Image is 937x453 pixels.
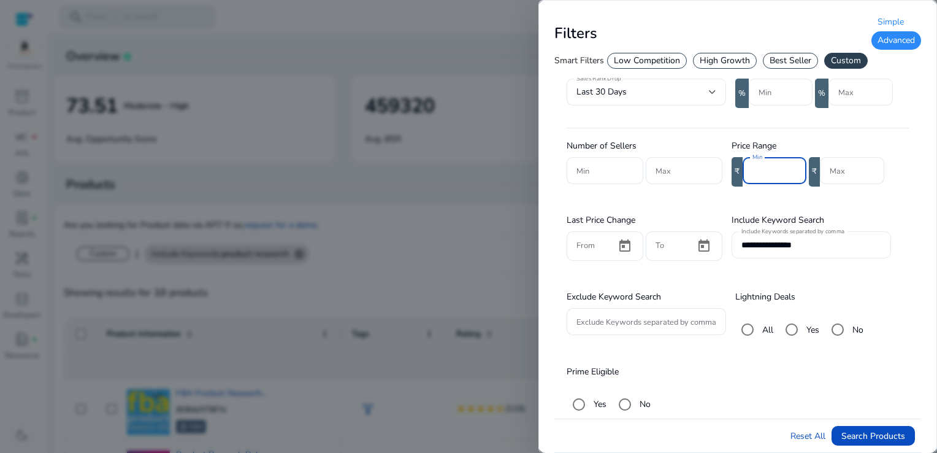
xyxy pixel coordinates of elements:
[637,398,651,411] label: No
[832,426,915,446] button: Search Products
[591,398,606,411] label: Yes
[790,430,825,443] a: Reset All
[752,153,762,161] mat-label: Min
[567,291,726,303] h3: Exclude Keyword Search
[809,157,820,187] div: ₹
[567,140,722,152] h3: Number of Sellers
[689,231,719,261] button: Open calendar
[567,214,722,226] h3: Last Price Change
[763,53,818,69] div: Best Seller
[693,53,757,69] div: High Growth
[760,323,773,336] label: All
[732,140,884,152] h3: Price Range
[554,55,604,67] h3: Smart Filters
[554,23,597,43] b: Filters
[576,86,627,98] span: Last 30 Days
[815,79,828,108] div: %
[567,366,651,378] h3: Prime Eligible
[871,31,921,50] div: Advanced
[732,157,743,187] div: ₹
[607,53,687,69] div: Low Competition
[732,214,891,226] h3: Include Keyword Search
[741,227,844,236] mat-label: Include Keywords separated by comma
[576,75,621,83] mat-label: Sales Rank Drop
[841,430,905,443] span: Search Products
[824,53,868,69] div: Custom
[735,291,863,303] h3: Lightning Deals
[610,231,640,261] button: Open calendar
[804,323,819,336] label: Yes
[850,323,863,336] label: No
[735,79,749,108] div: %
[871,13,921,31] div: Simple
